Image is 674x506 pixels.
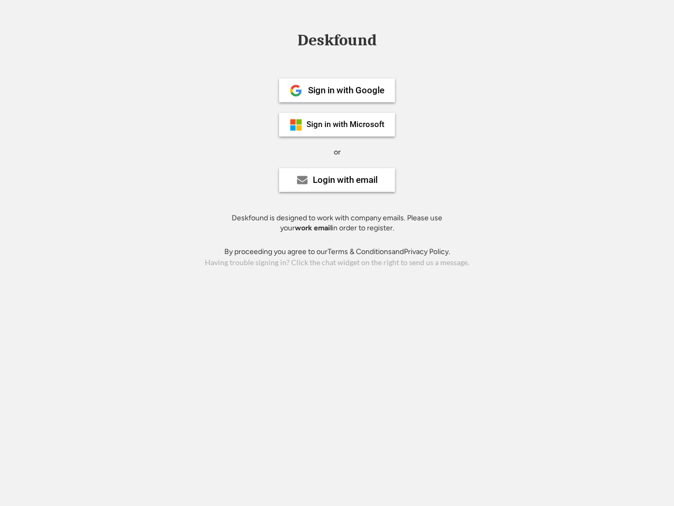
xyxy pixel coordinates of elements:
div: Deskfound [292,32,382,48]
img: 1024px-Google__G__Logo.svg.png [290,84,302,97]
strong: work email [295,223,332,232]
div: or [334,147,341,158]
div: By proceeding you agree to our and [224,247,450,257]
div: Sign in with Google [308,86,384,95]
div: Sign in with Microsoft [306,121,384,129]
div: Deskfound is designed to work with company emails. Please use your in order to register. [219,213,455,233]
img: ms-symbollockup_mssymbol_19.png [290,119,302,131]
a: Privacy Policy. [404,247,450,256]
a: Terms & Conditions [328,247,392,256]
div: Login with email [313,176,378,184]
